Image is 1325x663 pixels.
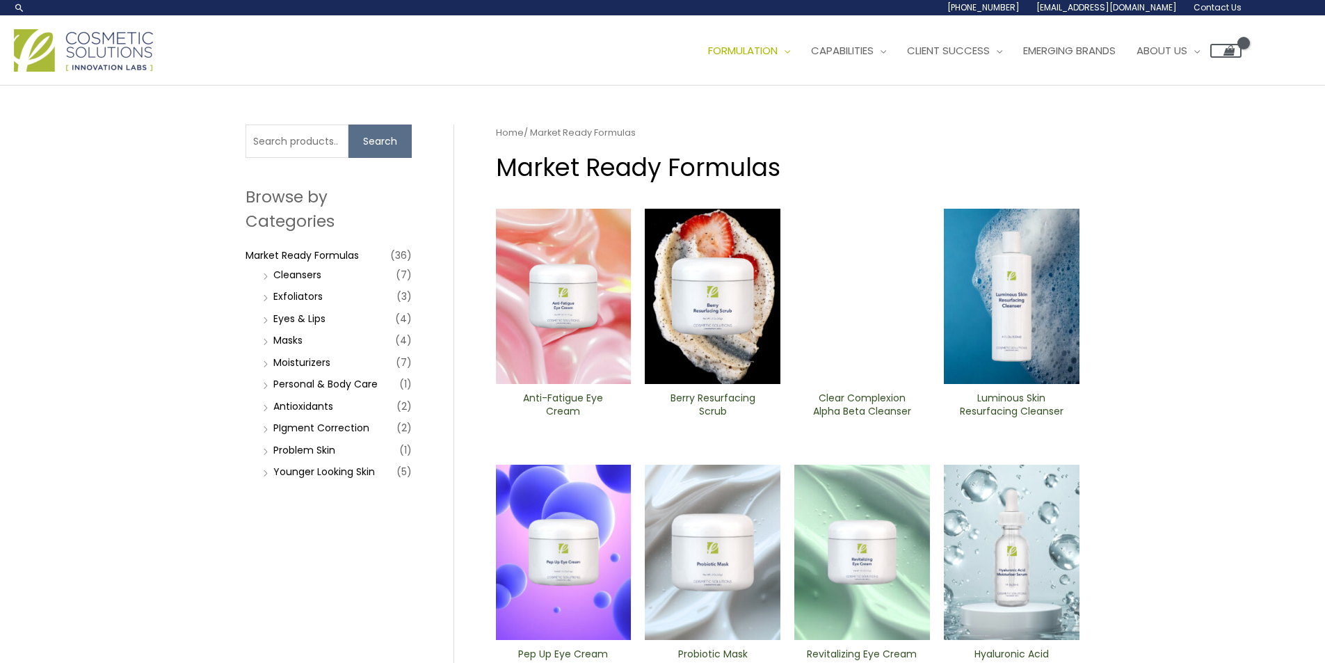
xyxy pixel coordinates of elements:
a: Younger Looking Skin [273,465,375,479]
a: Emerging Brands [1013,30,1126,72]
h2: Clear Complexion Alpha Beta ​Cleanser [806,392,918,418]
span: Formulation [708,43,778,58]
a: Masks [273,333,303,347]
span: Capabilities [811,43,874,58]
img: Clear Complexion Alpha Beta ​Cleanser [794,209,930,384]
span: Client Success [907,43,990,58]
img: Hyaluronic moisturizer Serum [944,465,1079,640]
img: Probiotic Mask [645,465,780,640]
button: Search [348,125,412,158]
a: Client Success [897,30,1013,72]
img: Berry Resurfacing Scrub [645,209,780,384]
h2: Anti-Fatigue Eye Cream [507,392,619,418]
h2: Browse by Categories [246,185,412,232]
a: Cleansers [273,268,321,282]
span: (3) [396,287,412,306]
span: (1) [399,440,412,460]
a: Anti-Fatigue Eye Cream [507,392,619,423]
img: Pep Up Eye Cream [496,465,632,640]
span: Contact Us [1194,1,1242,13]
a: Market Ready Formulas [246,248,359,262]
span: Emerging Brands [1023,43,1116,58]
a: Search icon link [14,2,25,13]
a: Clear Complexion Alpha Beta ​Cleanser [806,392,918,423]
img: Cosmetic Solutions Logo [14,29,153,72]
h2: Luminous Skin Resurfacing ​Cleanser [956,392,1068,418]
input: Search products… [246,125,348,158]
span: [EMAIL_ADDRESS][DOMAIN_NAME] [1036,1,1177,13]
img: Anti Fatigue Eye Cream [496,209,632,384]
a: Formulation [698,30,801,72]
a: Eyes & Lips [273,312,326,326]
span: (4) [395,309,412,328]
nav: Site Navigation [687,30,1242,72]
a: Home [496,126,524,139]
a: Capabilities [801,30,897,72]
span: (7) [396,353,412,372]
img: Revitalizing ​Eye Cream [794,465,930,640]
nav: Breadcrumb [496,125,1079,141]
h2: Berry Resurfacing Scrub [657,392,769,418]
span: (1) [399,374,412,394]
span: (2) [396,397,412,416]
a: Berry Resurfacing Scrub [657,392,769,423]
span: (36) [390,246,412,265]
span: About Us [1137,43,1187,58]
span: (7) [396,265,412,285]
span: (4) [395,330,412,350]
a: Moisturizers [273,356,330,369]
span: [PHONE_NUMBER] [947,1,1020,13]
a: About Us [1126,30,1210,72]
span: (5) [396,462,412,481]
span: (2) [396,418,412,438]
a: Antioxidants [273,399,333,413]
a: PIgment Correction [273,421,369,435]
a: Personal & Body Care [273,377,378,391]
a: View Shopping Cart, empty [1210,44,1242,58]
h1: Market Ready Formulas [496,150,1079,184]
img: Luminous Skin Resurfacing ​Cleanser [944,209,1079,384]
a: Exfoliators [273,289,323,303]
a: Problem Skin [273,443,335,457]
a: Luminous Skin Resurfacing ​Cleanser [956,392,1068,423]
